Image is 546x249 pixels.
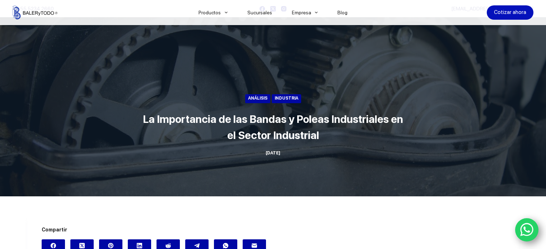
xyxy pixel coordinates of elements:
[266,150,280,155] time: [DATE]
[13,6,57,19] img: Balerytodo
[272,94,301,103] a: Industria
[515,218,539,242] a: WhatsApp
[42,226,504,234] span: Compartir
[487,5,533,20] a: Cotizar ahora
[245,94,270,103] a: Análisis
[139,111,408,143] h1: La Importancia de las Bandas y Poleas Industriales en el Sector Industrial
